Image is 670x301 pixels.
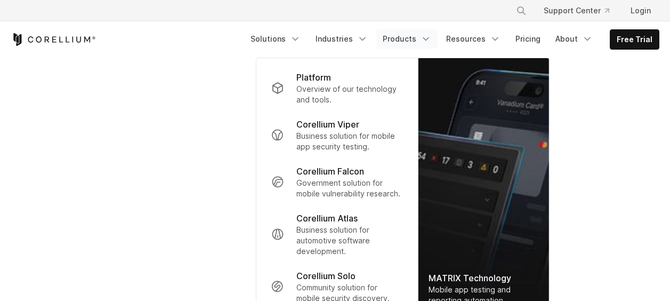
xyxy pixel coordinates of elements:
a: Platform Overview of our technology and tools. [262,65,411,112]
a: Products [376,29,438,49]
a: Industries [309,29,374,49]
p: Government solution for mobile vulnerability research. [296,178,402,199]
button: Search [512,1,531,20]
a: Solutions [244,29,307,49]
p: Business solution for mobile app security testing. [296,131,402,152]
p: Overview of our technology and tools. [296,84,402,105]
p: Business solution for automotive software development. [296,225,402,257]
a: Pricing [509,29,547,49]
p: Corellium Atlas [296,212,358,225]
div: MATRIX Technology [429,272,538,284]
a: Login [622,1,659,20]
a: Free Trial [610,30,659,49]
a: Support Center [535,1,618,20]
a: Resources [440,29,507,49]
p: Corellium Falcon [296,165,364,178]
a: Corellium Home [11,33,96,46]
a: About [549,29,599,49]
p: Corellium Solo [296,270,356,282]
div: Navigation Menu [503,1,659,20]
p: Corellium Viper [296,118,359,131]
a: Corellium Atlas Business solution for automotive software development. [262,205,411,263]
p: Platform [296,71,331,84]
a: Corellium Falcon Government solution for mobile vulnerability research. [262,159,411,205]
div: Navigation Menu [244,29,659,50]
a: Corellium Viper Business solution for mobile app security testing. [262,112,411,159]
